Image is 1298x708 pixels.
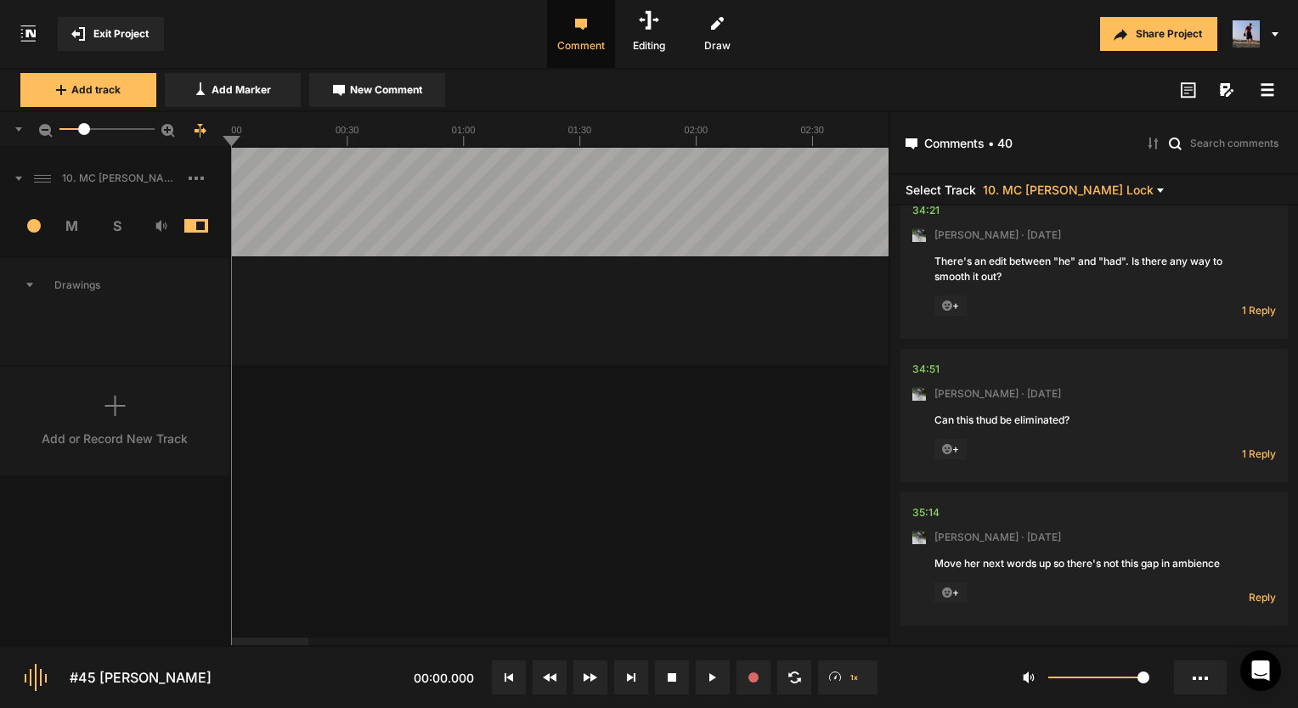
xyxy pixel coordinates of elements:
img: ACg8ocLxXzHjWyafR7sVkIfmxRufCxqaSAR27SDjuE-ggbMy1qqdgD8=s96-c [912,531,926,544]
span: S [94,216,139,236]
img: ACg8ocLxXzHjWyafR7sVkIfmxRufCxqaSAR27SDjuE-ggbMy1qqdgD8=s96-c [912,387,926,401]
header: Comments • 40 [890,112,1298,175]
input: Search comments [1188,134,1283,151]
span: + [934,582,967,603]
span: 1 Reply [1242,303,1276,317]
div: 34:21.136 [912,202,940,219]
span: 10. MC [PERSON_NAME] Lock [983,183,1154,196]
div: Open Intercom Messenger [1240,650,1281,691]
div: Can this thud be eliminated? [934,413,1254,428]
text: 02:30 [800,125,824,135]
header: Select Track [890,175,1298,205]
span: + [934,439,967,459]
span: [PERSON_NAME] · [DATE] [934,228,1061,243]
span: Reply [1249,590,1276,604]
span: [PERSON_NAME] · [DATE] [934,530,1061,545]
text: 00:30 [336,125,359,135]
text: 01:00 [452,125,476,135]
div: 34:51.908 [912,361,940,378]
button: Add Marker [165,73,301,107]
span: Add Marker [212,82,271,98]
span: Add track [71,82,121,98]
span: 1 Reply [1242,447,1276,461]
button: 1x [818,660,878,694]
span: Exit Project [93,26,149,42]
div: #45 [PERSON_NAME] [70,667,212,688]
span: 00:00.000 [414,671,474,685]
span: 10. MC [PERSON_NAME] Lock [55,171,189,186]
button: Share Project [1100,17,1217,51]
span: + [934,295,967,316]
text: 02:00 [685,125,708,135]
span: M [50,216,95,236]
img: ACg8ocJ5zrP0c3SJl5dKscm-Goe6koz8A9fWD7dpguHuX8DX5VIxymM=s96-c [1233,20,1260,48]
div: There's an edit between "he" and "had". Is there any way to smooth it out? [934,254,1254,284]
span: New Comment [350,82,422,98]
div: Move her next words up so there's not this gap in ambience [934,556,1254,571]
span: [PERSON_NAME] · [DATE] [934,386,1061,402]
div: 35:14.467 [912,504,940,521]
text: 01:30 [568,125,592,135]
button: Exit Project [58,17,164,51]
button: Add track [20,73,156,107]
img: ACg8ocLxXzHjWyafR7sVkIfmxRufCxqaSAR27SDjuE-ggbMy1qqdgD8=s96-c [912,228,926,242]
button: New Comment [309,73,445,107]
div: Add or Record New Track [42,430,188,447]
